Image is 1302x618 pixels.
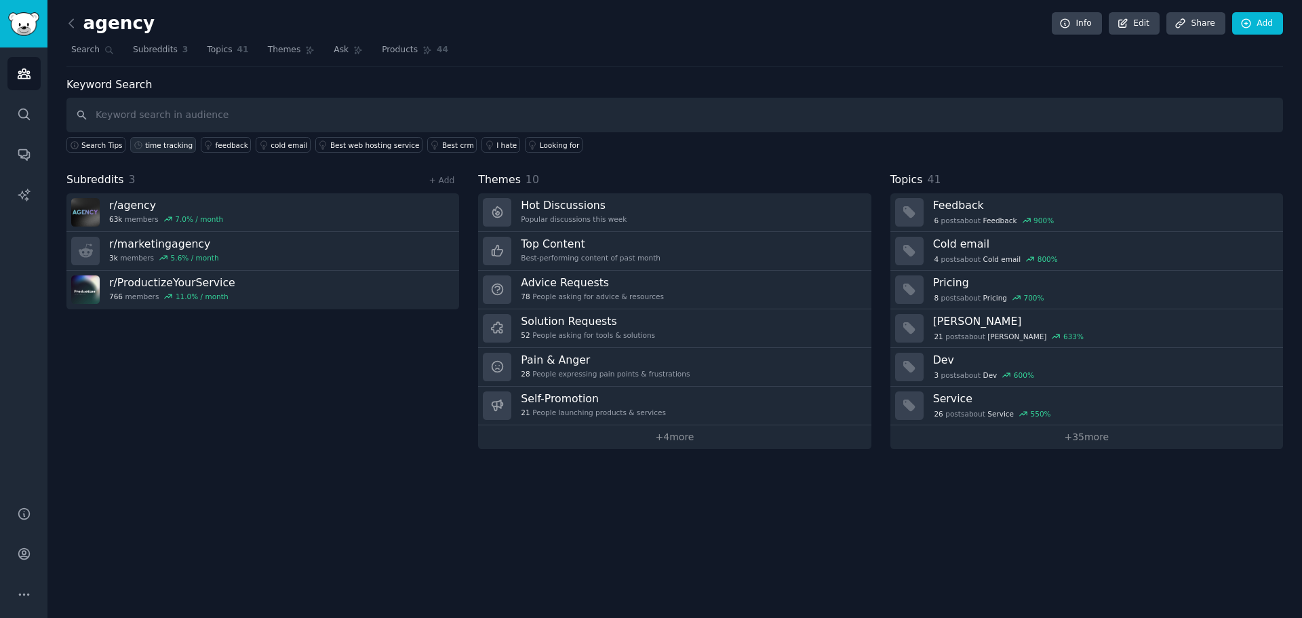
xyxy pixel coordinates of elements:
[481,137,520,153] a: I hate
[201,137,252,153] a: feedback
[987,332,1046,341] span: [PERSON_NAME]
[66,193,459,232] a: r/agency63kmembers7.0% / month
[129,173,136,186] span: 3
[130,137,196,153] a: time tracking
[382,44,418,56] span: Products
[478,232,871,271] a: Top ContentBest-performing content of past month
[933,369,1035,381] div: post s about
[109,292,235,301] div: members
[987,409,1014,419] span: Service
[521,314,655,328] h3: Solution Requests
[128,39,193,67] a: Subreddits3
[66,271,459,309] a: r/ProductizeYourService766members11.0% / month
[933,275,1274,290] h3: Pricing
[109,275,235,290] h3: r/ ProductizeYourService
[927,173,941,186] span: 41
[521,408,666,417] div: People launching products & services
[437,44,448,56] span: 44
[81,140,123,150] span: Search Tips
[315,137,422,153] a: Best web hosting service
[521,253,660,263] div: Best-performing content of past month
[983,254,1021,264] span: Cold email
[1166,12,1225,35] a: Share
[66,13,155,35] h2: agency
[109,198,223,212] h3: r/ agency
[329,39,368,67] a: Ask
[521,353,690,367] h3: Pain & Anger
[429,176,454,185] a: + Add
[1033,216,1054,225] div: 900 %
[934,332,943,341] span: 21
[934,216,939,225] span: 6
[109,253,219,263] div: members
[933,314,1274,328] h3: [PERSON_NAME]
[71,275,100,304] img: ProductizeYourService
[933,353,1274,367] h3: Dev
[8,12,39,36] img: GummySearch logo
[478,193,871,232] a: Hot DiscussionsPopular discussions this week
[933,237,1274,251] h3: Cold email
[521,369,690,379] div: People expressing pain points & frustrations
[109,237,219,251] h3: r/ marketingagency
[521,408,530,417] span: 21
[890,348,1283,387] a: Dev3postsaboutDev600%
[66,137,125,153] button: Search Tips
[933,214,1055,227] div: post s about
[890,387,1283,425] a: Service26postsaboutService550%
[66,78,152,91] label: Keyword Search
[521,330,530,340] span: 52
[1031,409,1051,419] div: 550 %
[521,214,627,224] div: Popular discussions this week
[478,348,871,387] a: Pain & Anger28People expressing pain points & frustrations
[377,39,453,67] a: Products44
[540,140,580,150] div: Looking for
[933,253,1059,265] div: post s about
[478,387,871,425] a: Self-Promotion21People launching products & services
[171,253,219,263] div: 5.6 % / month
[525,137,583,153] a: Looking for
[207,44,232,56] span: Topics
[934,370,939,380] span: 3
[1014,370,1034,380] div: 600 %
[933,292,1046,304] div: post s about
[66,232,459,271] a: r/marketingagency3kmembers5.6% / month
[890,271,1283,309] a: Pricing8postsaboutPricing700%
[442,140,474,150] div: Best crm
[1038,254,1058,264] div: 800 %
[478,309,871,348] a: Solution Requests52People asking for tools & solutions
[109,214,223,224] div: members
[933,330,1085,343] div: post s about
[933,408,1052,420] div: post s about
[202,39,253,67] a: Topics41
[521,292,664,301] div: People asking for advice & resources
[109,214,122,224] span: 63k
[71,198,100,227] img: agency
[934,409,943,419] span: 26
[478,425,871,449] a: +4more
[478,271,871,309] a: Advice Requests78People asking for advice & resources
[71,44,100,56] span: Search
[66,98,1283,132] input: Keyword search in audience
[890,172,923,189] span: Topics
[521,237,660,251] h3: Top Content
[256,137,311,153] a: cold email
[890,425,1283,449] a: +35more
[1023,293,1044,303] div: 700 %
[1232,12,1283,35] a: Add
[237,44,249,56] span: 41
[216,140,248,150] div: feedback
[1109,12,1160,35] a: Edit
[427,137,477,153] a: Best crm
[983,293,1007,303] span: Pricing
[521,330,655,340] div: People asking for tools & solutions
[933,391,1274,406] h3: Service
[933,198,1274,212] h3: Feedback
[526,173,539,186] span: 10
[496,140,517,150] div: I hate
[145,140,193,150] div: time tracking
[330,140,420,150] div: Best web hosting service
[983,370,998,380] span: Dev
[934,293,939,303] span: 8
[334,44,349,56] span: Ask
[521,391,666,406] h3: Self-Promotion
